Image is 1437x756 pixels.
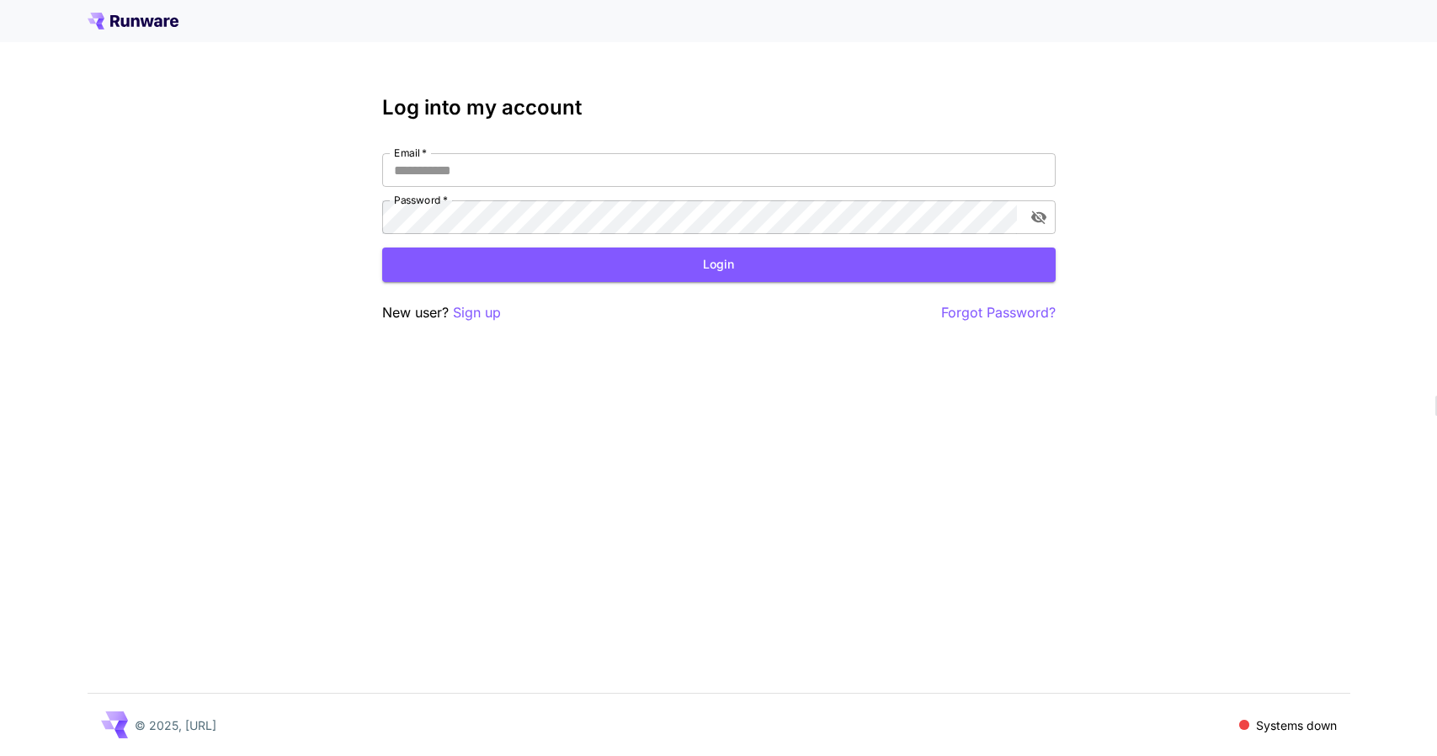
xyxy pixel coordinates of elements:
[1024,202,1054,232] button: toggle password visibility
[382,96,1056,120] h3: Log into my account
[382,248,1056,282] button: Login
[394,193,448,207] label: Password
[394,146,427,160] label: Email
[941,302,1056,323] button: Forgot Password?
[135,716,216,734] p: © 2025, [URL]
[1256,716,1337,734] p: Systems down
[453,302,501,323] button: Sign up
[382,302,501,323] p: New user?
